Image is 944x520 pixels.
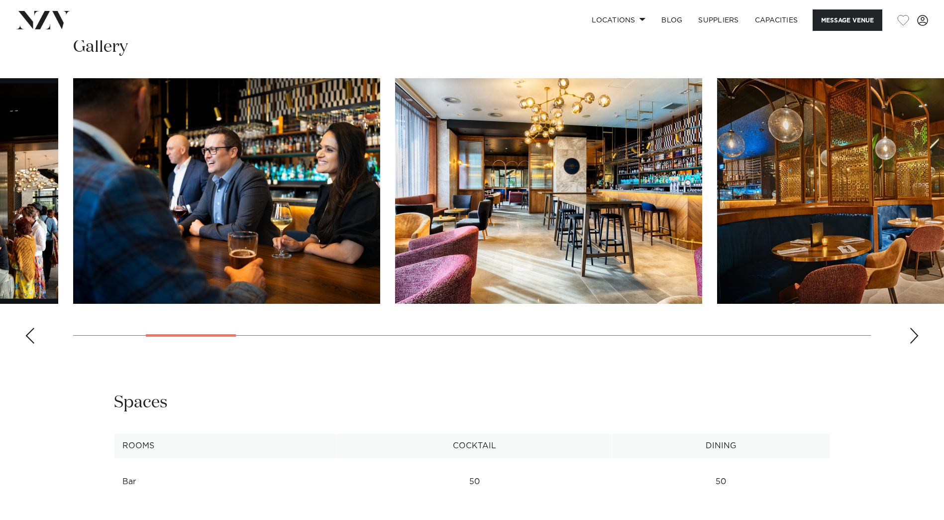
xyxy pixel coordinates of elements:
[73,36,128,58] h2: Gallery
[612,434,830,458] th: Dining
[336,434,612,458] th: Cocktail
[747,9,806,31] a: Capacities
[612,470,830,494] td: 50
[114,470,336,494] td: Bar
[16,11,70,29] img: nzv-logo.png
[813,9,882,31] button: Message Venue
[336,470,612,494] td: 50
[73,78,380,304] swiper-slide: 3 / 22
[653,9,690,31] a: BLOG
[690,9,746,31] a: SUPPLIERS
[114,434,336,458] th: Rooms
[395,78,702,304] swiper-slide: 4 / 22
[114,391,168,414] h2: Spaces
[584,9,653,31] a: Locations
